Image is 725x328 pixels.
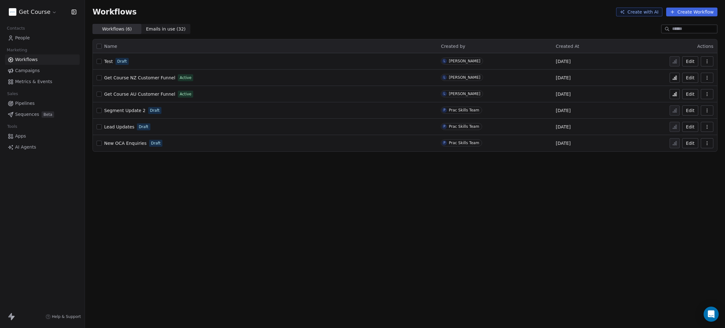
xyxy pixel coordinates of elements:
span: Draft [139,124,148,130]
div: Prac Skills Team [449,108,479,112]
span: Get Course AU Customer Funnel [104,92,175,97]
a: Metrics & Events [5,76,80,87]
button: Create with AI [616,8,662,16]
span: Metrics & Events [15,78,52,85]
a: New OCA Enquiries [104,140,147,146]
div: Open Intercom Messenger [704,307,719,322]
span: Sequences [15,111,39,118]
span: [DATE] [556,107,570,114]
div: L [444,75,446,80]
span: Sales [4,89,21,99]
div: L [444,91,446,96]
span: [DATE] [556,75,570,81]
div: Prac Skills Team [449,124,479,129]
button: Edit [682,89,698,99]
a: Workflows [5,54,80,65]
span: AI Agents [15,144,36,150]
button: Edit [682,122,698,132]
div: P [443,140,445,145]
span: People [15,35,30,41]
button: Edit [682,73,698,83]
span: [DATE] [556,140,570,146]
span: Name [104,43,117,50]
span: Beta [42,111,54,118]
span: Lead Updates [104,124,134,129]
a: Test [104,58,113,65]
span: Active [180,75,191,81]
span: Get Course NZ Customer Funnel [104,75,175,80]
div: P [443,124,445,129]
div: [PERSON_NAME] [449,59,480,63]
span: Tools [4,122,20,131]
span: Workflows [93,8,137,16]
span: Marketing [4,45,30,55]
span: Created At [556,44,579,49]
span: Draft [150,108,160,113]
a: Get Course NZ Customer Funnel [104,75,175,81]
span: Emails in use ( 32 ) [146,26,186,32]
span: [DATE] [556,58,570,65]
span: Segment Update 2 [104,108,146,113]
span: Draft [117,59,127,64]
span: New OCA Enquiries [104,141,147,146]
span: Created by [441,44,465,49]
span: Contacts [4,24,28,33]
a: AI Agents [5,142,80,152]
a: Campaigns [5,65,80,76]
span: Test [104,59,113,64]
a: Get Course AU Customer Funnel [104,91,175,97]
a: People [5,33,80,43]
button: Edit [682,56,698,66]
a: Apps [5,131,80,141]
span: Workflows [15,56,38,63]
div: [PERSON_NAME] [449,92,480,96]
span: Actions [697,44,713,49]
a: Pipelines [5,98,80,109]
button: Create Workflow [666,8,717,16]
div: Prac Skills Team [449,141,479,145]
a: Lead Updates [104,124,134,130]
span: Draft [151,140,160,146]
a: Help & Support [46,314,81,319]
button: Edit [682,105,698,116]
span: Campaigns [15,67,40,74]
span: Active [180,91,191,97]
a: SequencesBeta [5,109,80,120]
div: [PERSON_NAME] [449,75,480,80]
img: gc-on-white.png [9,8,16,16]
div: L [444,59,446,64]
button: Edit [682,138,698,148]
span: [DATE] [556,91,570,97]
span: Apps [15,133,26,139]
span: Pipelines [15,100,35,107]
span: Help & Support [52,314,81,319]
span: Get Course [19,8,50,16]
span: [DATE] [556,124,570,130]
a: Segment Update 2 [104,107,146,114]
div: P [443,108,445,113]
button: Get Course [8,7,58,17]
